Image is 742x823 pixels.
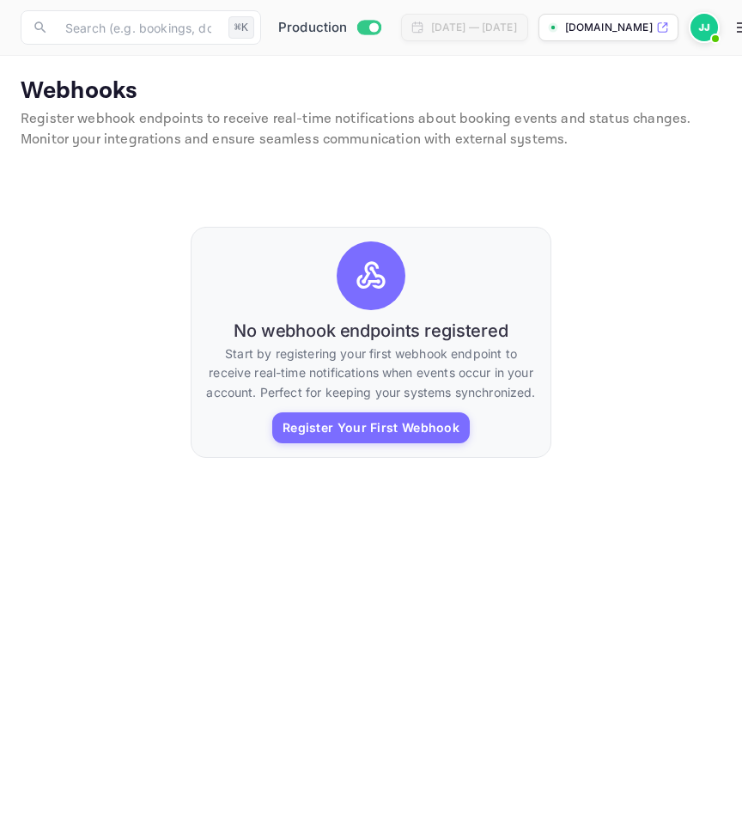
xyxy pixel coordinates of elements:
[21,76,721,106] p: Webhooks
[228,16,254,39] div: ⌘K
[272,412,470,443] button: Register Your First Webhook
[565,20,653,35] p: [DOMAIN_NAME]
[55,10,222,45] input: Search (e.g. bookings, documentation)
[21,109,721,150] p: Register webhook endpoints to receive real-time notifications about booking events and status cha...
[234,320,508,341] h6: No webhook endpoints registered
[271,18,387,38] div: Switch to Sandbox mode
[205,344,537,402] p: Start by registering your first webhook endpoint to receive real-time notifications when events o...
[431,20,517,35] div: [DATE] — [DATE]
[690,14,718,41] img: Jake Sangil Jeong
[278,18,348,38] span: Production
